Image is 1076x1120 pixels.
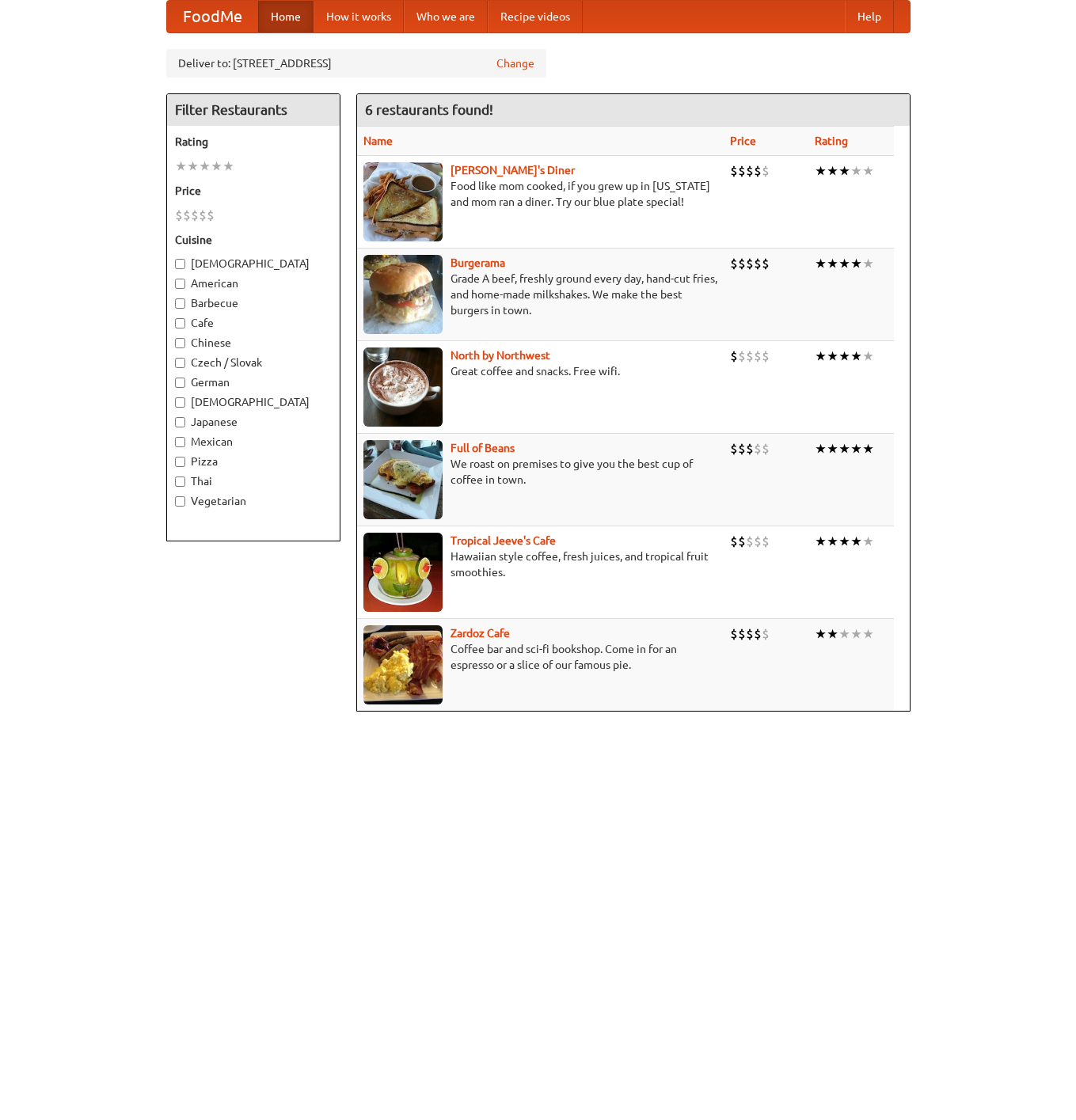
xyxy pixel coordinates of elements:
[175,394,332,410] label: [DEMOGRAPHIC_DATA]
[862,440,874,457] li: ★
[175,358,185,368] input: Czech / Slovak
[762,162,770,180] li: $
[746,162,754,180] li: $
[738,162,746,180] li: $
[451,349,550,362] b: North by Northwest
[451,627,510,640] b: Zardoz Cafe
[738,347,746,365] li: $
[838,162,850,180] li: ★
[762,255,770,272] li: $
[738,255,746,272] li: $
[754,625,762,643] li: $
[404,1,488,32] a: Who we are
[862,347,874,365] li: ★
[175,315,332,331] label: Cafe
[838,533,850,550] li: ★
[730,135,756,147] a: Price
[363,178,717,210] p: Food like mom cooked, if you grew up in [US_STATE] and mom ran a diner. Try our blue plate special!
[175,355,332,370] label: Czech / Slovak
[363,625,443,704] img: zardoz.jpg
[175,454,332,469] label: Pizza
[488,1,583,32] a: Recipe videos
[730,625,738,643] li: $
[363,255,443,334] img: burgerama.jpg
[746,255,754,272] li: $
[838,625,850,643] li: ★
[175,318,185,328] input: Cafe
[175,183,332,199] h5: Price
[175,496,185,507] input: Vegetarian
[850,162,862,180] li: ★
[730,533,738,550] li: $
[258,1,314,32] a: Home
[183,207,191,224] li: $
[451,442,515,454] a: Full of Beans
[175,437,185,447] input: Mexican
[815,625,827,643] li: ★
[762,347,770,365] li: $
[167,94,340,126] h4: Filter Restaurants
[850,440,862,457] li: ★
[838,255,850,272] li: ★
[167,1,258,32] a: FoodMe
[363,440,443,519] img: beans.jpg
[838,347,850,365] li: ★
[175,476,185,487] input: Thai
[746,533,754,550] li: $
[850,625,862,643] li: ★
[862,625,874,643] li: ★
[762,625,770,643] li: $
[363,533,443,612] img: jeeves.jpg
[175,457,185,467] input: Pizza
[754,533,762,550] li: $
[754,440,762,457] li: $
[175,158,187,175] li: ★
[451,164,575,177] a: [PERSON_NAME]'s Diner
[365,102,493,117] ng-pluralize: 6 restaurants found!
[815,162,827,180] li: ★
[850,255,862,272] li: ★
[762,533,770,550] li: $
[175,232,332,248] h5: Cuisine
[850,347,862,365] li: ★
[754,347,762,365] li: $
[175,434,332,450] label: Mexican
[175,279,185,289] input: American
[175,397,185,408] input: [DEMOGRAPHIC_DATA]
[175,417,185,427] input: Japanese
[746,625,754,643] li: $
[838,440,850,457] li: ★
[175,259,185,269] input: [DEMOGRAPHIC_DATA]
[199,207,207,224] li: $
[862,533,874,550] li: ★
[175,256,332,271] label: [DEMOGRAPHIC_DATA]
[451,256,505,269] a: Burgerama
[363,135,393,147] a: Name
[815,255,827,272] li: ★
[363,162,443,241] img: sallys.jpg
[222,158,234,175] li: ★
[850,533,862,550] li: ★
[730,255,738,272] li: $
[754,162,762,180] li: $
[175,338,185,348] input: Chinese
[207,207,215,224] li: $
[845,1,894,32] a: Help
[175,295,332,311] label: Barbecue
[175,298,185,309] input: Barbecue
[754,255,762,272] li: $
[862,162,874,180] li: ★
[191,207,199,224] li: $
[363,549,717,580] p: Hawaiian style coffee, fresh juices, and tropical fruit smoothies.
[451,534,556,547] a: Tropical Jeeve's Cafe
[175,335,332,351] label: Chinese
[730,162,738,180] li: $
[815,533,827,550] li: ★
[211,158,222,175] li: ★
[815,347,827,365] li: ★
[827,625,838,643] li: ★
